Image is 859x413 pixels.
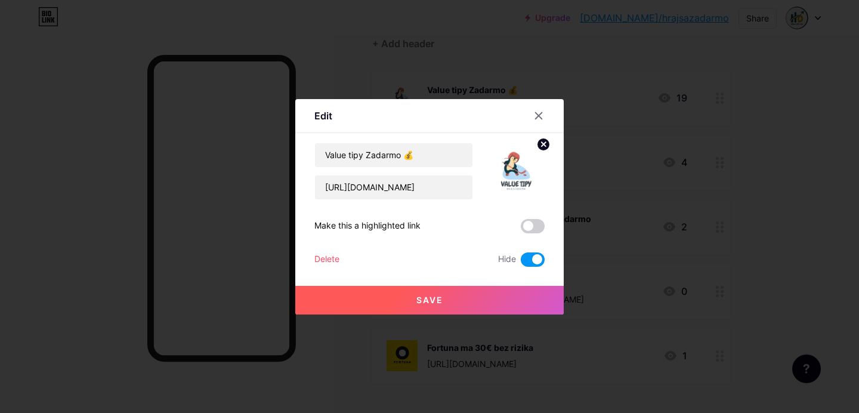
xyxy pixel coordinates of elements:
[315,175,472,199] input: URL
[295,286,564,315] button: Save
[416,295,443,305] span: Save
[314,219,421,233] div: Make this a highlighted link
[314,109,332,123] div: Edit
[314,252,339,267] div: Delete
[315,143,472,167] input: Title
[498,252,516,267] span: Hide
[487,143,545,200] img: link_thumbnail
